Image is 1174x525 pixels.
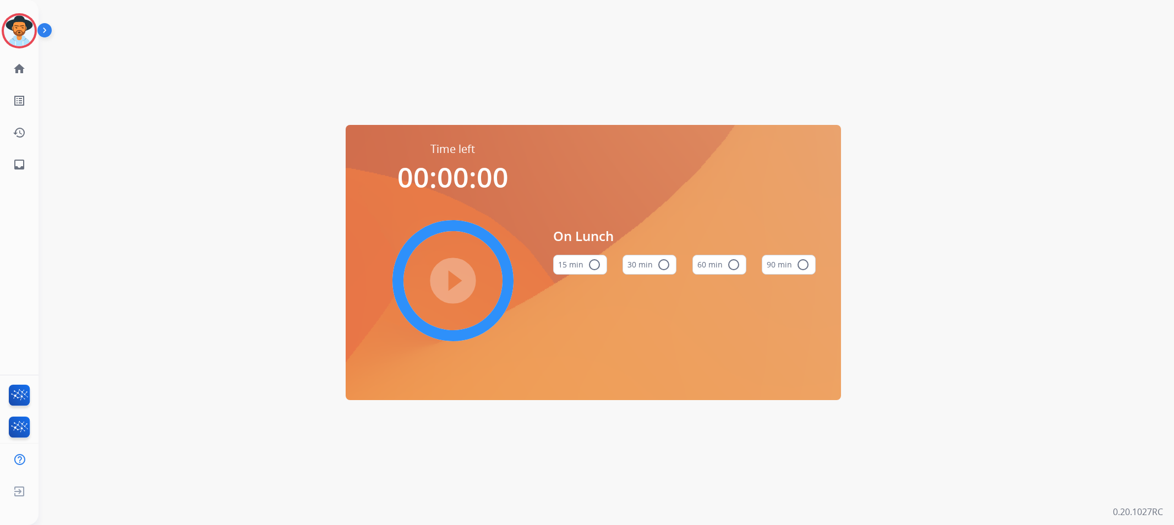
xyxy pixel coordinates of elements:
[13,62,26,75] mat-icon: home
[657,258,670,271] mat-icon: radio_button_unchecked
[692,255,746,275] button: 60 min
[553,255,607,275] button: 15 min
[430,141,475,157] span: Time left
[13,126,26,139] mat-icon: history
[1113,505,1163,518] p: 0.20.1027RC
[588,258,601,271] mat-icon: radio_button_unchecked
[796,258,810,271] mat-icon: radio_button_unchecked
[553,226,816,246] span: On Lunch
[623,255,676,275] button: 30 min
[13,158,26,171] mat-icon: inbox
[13,94,26,107] mat-icon: list_alt
[727,258,740,271] mat-icon: radio_button_unchecked
[397,158,509,196] span: 00:00:00
[762,255,816,275] button: 90 min
[4,15,35,46] img: avatar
